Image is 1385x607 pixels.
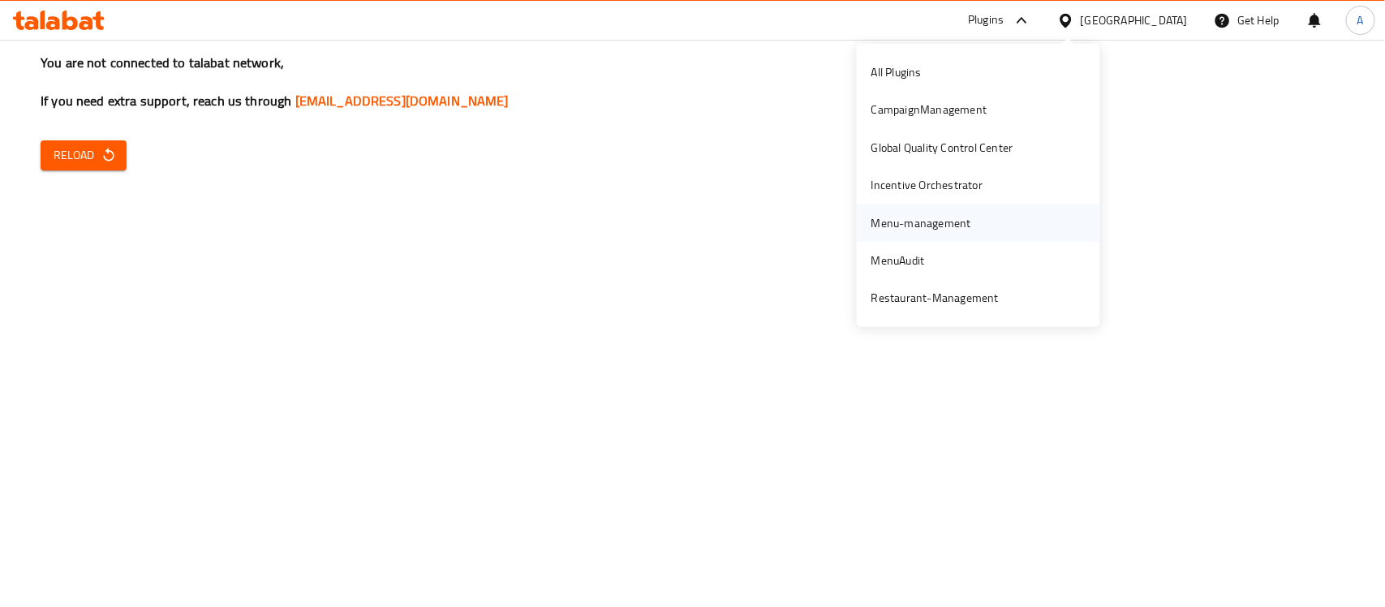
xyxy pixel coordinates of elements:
h3: You are not connected to talabat network, If you need extra support, reach us through [41,54,1344,110]
div: [GEOGRAPHIC_DATA] [1081,11,1188,29]
div: CampaignManagement [871,101,987,118]
div: All Plugins [871,63,922,81]
div: Menu-management [871,213,971,231]
button: Reload [41,140,127,170]
div: MenuAudit [871,252,925,269]
div: Incentive Orchestrator [871,176,983,194]
div: Restaurant-Management [871,289,999,307]
div: Plugins [968,11,1004,30]
span: A [1357,11,1364,29]
span: Reload [54,145,114,166]
a: [EMAIL_ADDRESS][DOMAIN_NAME] [295,88,509,113]
div: Global Quality Control Center [871,139,1013,157]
